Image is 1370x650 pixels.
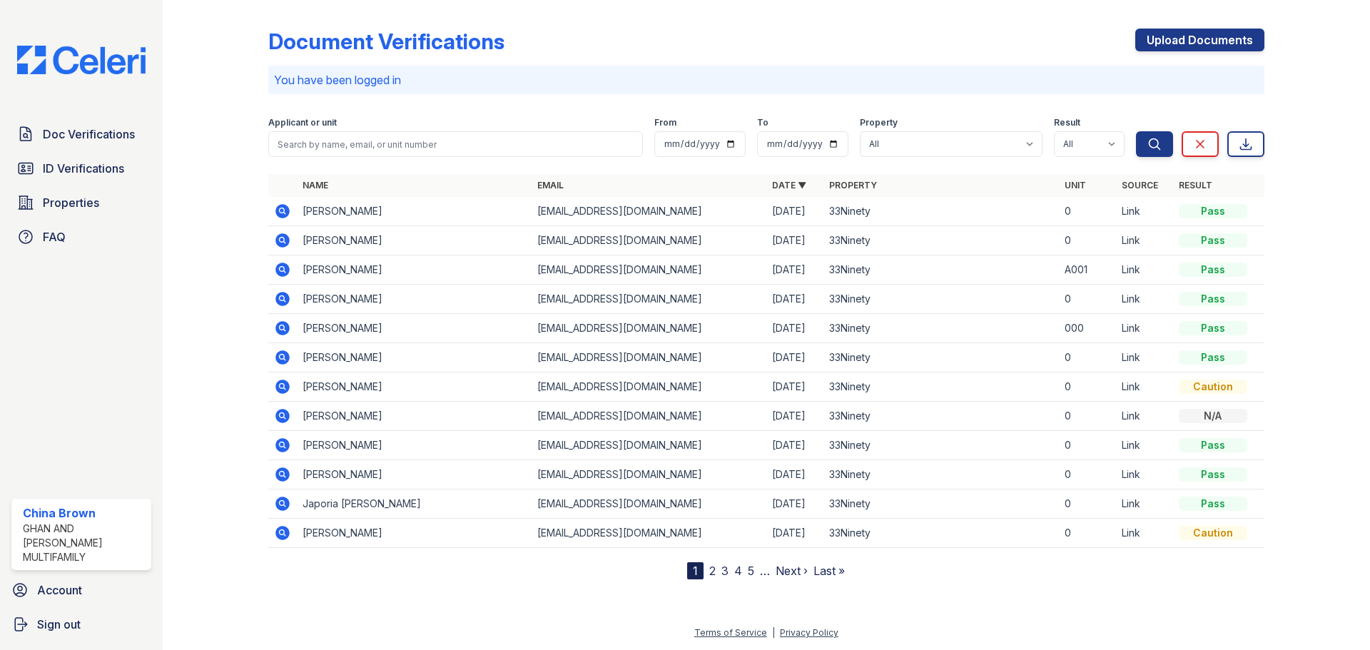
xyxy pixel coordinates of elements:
td: [PERSON_NAME] [297,343,532,372]
div: Pass [1179,233,1247,248]
td: [EMAIL_ADDRESS][DOMAIN_NAME] [532,460,766,489]
td: 33Ninety [823,402,1058,431]
td: 33Ninety [823,431,1058,460]
td: [EMAIL_ADDRESS][DOMAIN_NAME] [532,285,766,314]
a: Doc Verifications [11,120,151,148]
div: N/A [1179,409,1247,423]
span: Properties [43,194,99,211]
div: Pass [1179,350,1247,365]
td: [PERSON_NAME] [297,255,532,285]
span: ID Verifications [43,160,124,177]
span: Doc Verifications [43,126,135,143]
a: 2 [709,564,716,578]
td: 33Ninety [823,343,1058,372]
td: 0 [1059,431,1116,460]
a: Terms of Service [694,627,767,638]
div: Pass [1179,438,1247,452]
td: [PERSON_NAME] [297,285,532,314]
td: Japoria [PERSON_NAME] [297,489,532,519]
input: Search by name, email, or unit number [268,131,643,157]
td: [DATE] [766,197,823,226]
td: Link [1116,226,1173,255]
td: [EMAIL_ADDRESS][DOMAIN_NAME] [532,343,766,372]
td: Link [1116,489,1173,519]
td: [EMAIL_ADDRESS][DOMAIN_NAME] [532,519,766,548]
a: Last » [813,564,845,578]
a: Next › [776,564,808,578]
div: Ghan and [PERSON_NAME] Multifamily [23,522,146,564]
img: CE_Logo_Blue-a8612792a0a2168367f1c8372b55b34899dd931a85d93a1a3d3e32e68fde9ad4.png [6,46,157,74]
td: 33Ninety [823,372,1058,402]
td: [PERSON_NAME] [297,314,532,343]
td: 000 [1059,314,1116,343]
td: Link [1116,402,1173,431]
a: Date ▼ [772,180,806,191]
td: [DATE] [766,489,823,519]
div: | [772,627,775,638]
a: Source [1122,180,1158,191]
td: [PERSON_NAME] [297,197,532,226]
td: 33Ninety [823,226,1058,255]
a: 5 [748,564,754,578]
td: [EMAIL_ADDRESS][DOMAIN_NAME] [532,489,766,519]
a: Unit [1065,180,1086,191]
td: Link [1116,431,1173,460]
td: 0 [1059,460,1116,489]
td: [PERSON_NAME] [297,431,532,460]
td: [DATE] [766,372,823,402]
td: [EMAIL_ADDRESS][DOMAIN_NAME] [532,197,766,226]
td: Link [1116,343,1173,372]
td: [DATE] [766,460,823,489]
div: Pass [1179,467,1247,482]
td: [DATE] [766,519,823,548]
td: 33Ninety [823,519,1058,548]
td: [EMAIL_ADDRESS][DOMAIN_NAME] [532,226,766,255]
label: Applicant or unit [268,117,337,128]
span: … [760,562,770,579]
td: [PERSON_NAME] [297,226,532,255]
td: 33Ninety [823,285,1058,314]
td: Link [1116,197,1173,226]
label: From [654,117,676,128]
td: [PERSON_NAME] [297,402,532,431]
td: [EMAIL_ADDRESS][DOMAIN_NAME] [532,372,766,402]
td: Link [1116,519,1173,548]
td: [DATE] [766,343,823,372]
td: [DATE] [766,226,823,255]
a: Sign out [6,610,157,639]
div: Pass [1179,321,1247,335]
td: 33Ninety [823,314,1058,343]
a: Property [829,180,877,191]
div: Caution [1179,380,1247,394]
div: Document Verifications [268,29,504,54]
td: 0 [1059,343,1116,372]
label: Property [860,117,898,128]
a: Name [303,180,328,191]
td: Link [1116,255,1173,285]
a: Account [6,576,157,604]
span: Sign out [37,616,81,633]
td: 33Ninety [823,197,1058,226]
a: Upload Documents [1135,29,1264,51]
td: 0 [1059,519,1116,548]
a: FAQ [11,223,151,251]
td: 0 [1059,489,1116,519]
td: Link [1116,285,1173,314]
td: 0 [1059,402,1116,431]
a: Privacy Policy [780,627,838,638]
div: Pass [1179,497,1247,511]
label: To [757,117,768,128]
td: [DATE] [766,431,823,460]
div: Caution [1179,526,1247,540]
td: 0 [1059,226,1116,255]
div: China Brown [23,504,146,522]
a: Email [537,180,564,191]
td: 0 [1059,372,1116,402]
a: Properties [11,188,151,217]
div: Pass [1179,204,1247,218]
a: Result [1179,180,1212,191]
a: 3 [721,564,729,578]
div: 1 [687,562,704,579]
td: [DATE] [766,255,823,285]
td: [EMAIL_ADDRESS][DOMAIN_NAME] [532,402,766,431]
